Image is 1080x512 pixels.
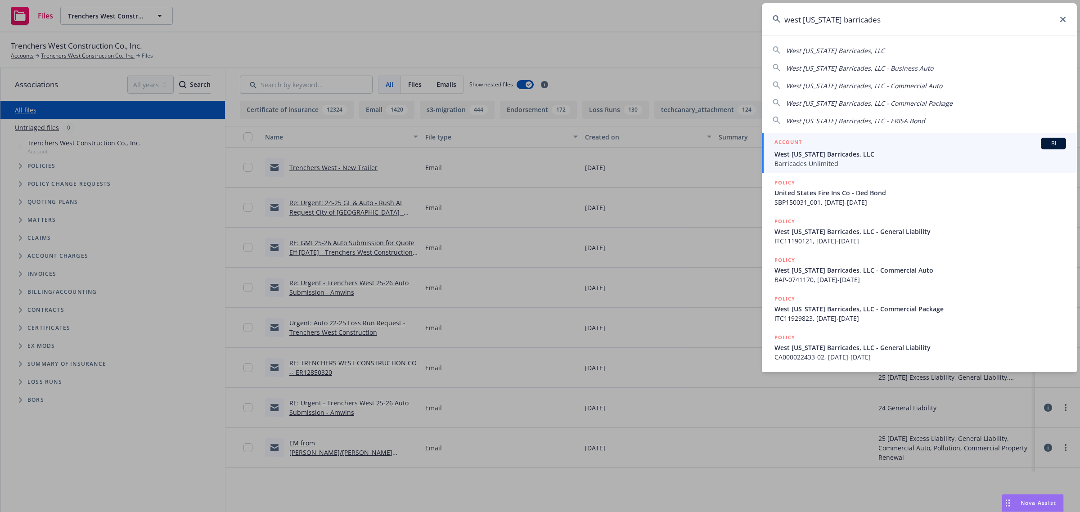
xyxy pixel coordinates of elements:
span: BAP-0741170, [DATE]-[DATE] [774,275,1066,284]
h5: ACCOUNT [774,138,802,148]
span: BI [1044,139,1062,148]
h5: POLICY [774,333,795,342]
span: West [US_STATE] Barricades, LLC [774,149,1066,159]
span: West [US_STATE] Barricades, LLC - Commercial Auto [774,265,1066,275]
span: CA000022433-02, [DATE]-[DATE] [774,352,1066,362]
span: West [US_STATE] Barricades, LLC - Commercial Auto [786,81,942,90]
span: West [US_STATE] Barricades, LLC - Commercial Package [786,99,953,108]
h5: POLICY [774,217,795,226]
span: West [US_STATE] Barricades, LLC [786,46,885,55]
span: SBP150031_001, [DATE]-[DATE] [774,198,1066,207]
a: POLICYWest [US_STATE] Barricades, LLC - Commercial PackageITC11929823, [DATE]-[DATE] [762,289,1077,328]
h5: POLICY [774,294,795,303]
h5: POLICY [774,178,795,187]
a: POLICYUnited States Fire Ins Co - Ded BondSBP150031_001, [DATE]-[DATE] [762,173,1077,212]
div: Drag to move [1002,494,1013,512]
span: United States Fire Ins Co - Ded Bond [774,188,1066,198]
span: ITC11929823, [DATE]-[DATE] [774,314,1066,323]
span: West [US_STATE] Barricades, LLC - Business Auto [786,64,933,72]
span: West [US_STATE] Barricades, LLC - General Liability [774,227,1066,236]
a: ACCOUNTBIWest [US_STATE] Barricades, LLCBarricades Unlimited [762,133,1077,173]
span: Nova Assist [1021,499,1056,507]
span: West [US_STATE] Barricades, LLC - General Liability [774,343,1066,352]
a: POLICYWest [US_STATE] Barricades, LLC - General LiabilityCA000022433-02, [DATE]-[DATE] [762,328,1077,367]
button: Nova Assist [1002,494,1064,512]
span: Barricades Unlimited [774,159,1066,168]
span: West [US_STATE] Barricades, LLC - Commercial Package [774,304,1066,314]
a: POLICYWest [US_STATE] Barricades, LLC - Commercial AutoBAP-0741170, [DATE]-[DATE] [762,251,1077,289]
h5: POLICY [774,256,795,265]
input: Search... [762,3,1077,36]
a: POLICYWest [US_STATE] Barricades, LLC - General LiabilityITC11190121, [DATE]-[DATE] [762,212,1077,251]
span: ITC11190121, [DATE]-[DATE] [774,236,1066,246]
span: West [US_STATE] Barricades, LLC - ERISA Bond [786,117,925,125]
